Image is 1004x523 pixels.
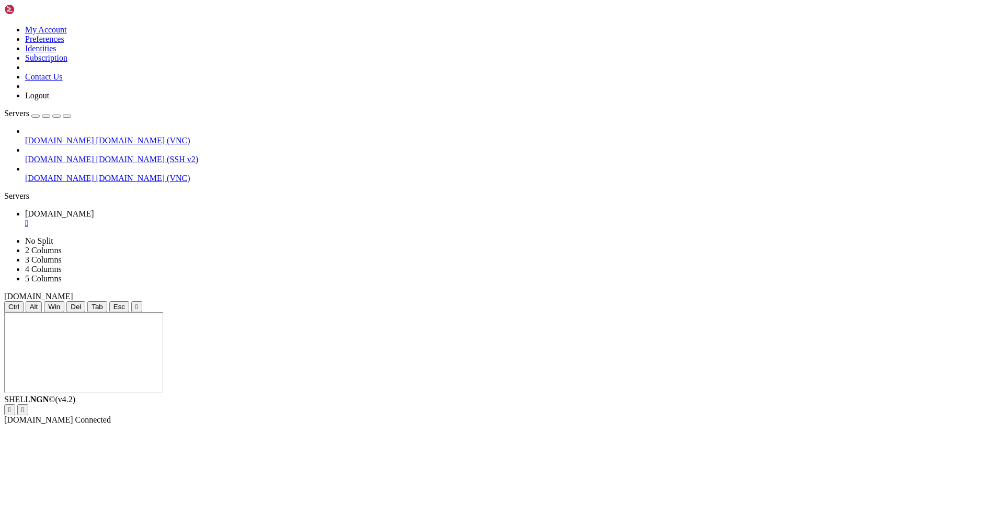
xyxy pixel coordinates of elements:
button:  [17,404,28,415]
button: Win [44,301,64,312]
div:  [135,303,138,311]
span: Tab [92,303,103,311]
a: [DOMAIN_NAME] [DOMAIN_NAME] (VNC) [25,174,1000,183]
div:  [8,406,11,414]
button: Alt [26,301,42,312]
span: [DOMAIN_NAME] (SSH v2) [96,155,199,164]
a: 2 Columns [25,246,62,255]
a: Subscription [25,53,67,62]
a:  [25,219,1000,228]
div: Servers [4,191,1000,201]
a: Preferences [25,35,64,43]
a: [DOMAIN_NAME] [DOMAIN_NAME] (VNC) [25,136,1000,145]
button: Esc [109,301,129,312]
span: Del [71,303,81,311]
img: Shellngn [4,4,64,15]
li: [DOMAIN_NAME] [DOMAIN_NAME] (SSH v2) [25,145,1000,164]
span: [DOMAIN_NAME] [25,174,94,183]
span: [DOMAIN_NAME] (VNC) [96,136,190,145]
span: [DOMAIN_NAME] [4,415,73,424]
a: Logout [25,91,49,100]
div:  [21,406,24,414]
span: Win [48,303,60,311]
a: 4 Columns [25,265,62,274]
button: Del [66,301,85,312]
button:  [4,404,15,415]
li: [DOMAIN_NAME] [DOMAIN_NAME] (VNC) [25,127,1000,145]
a: Contact Us [25,72,63,81]
a: [DOMAIN_NAME] [DOMAIN_NAME] (SSH v2) [25,155,1000,164]
li: [DOMAIN_NAME] [DOMAIN_NAME] (VNC) [25,164,1000,183]
a: No Split [25,236,53,245]
span: Ctrl [8,303,19,311]
span: [DOMAIN_NAME] [4,292,73,301]
span: Alt [30,303,38,311]
span: Esc [113,303,125,311]
span: [DOMAIN_NAME] (VNC) [96,174,190,183]
button: Tab [87,301,107,312]
a: 5 Columns [25,274,62,283]
a: Servers [4,109,71,118]
span: SHELL © [4,395,75,404]
span: 4.2.0 [55,395,76,404]
a: 3 Columns [25,255,62,264]
span: [DOMAIN_NAME] [25,136,94,145]
span: [DOMAIN_NAME] [25,209,94,218]
b: NGN [30,395,49,404]
span: Connected [75,415,111,424]
span: Servers [4,109,29,118]
button: Ctrl [4,301,24,312]
span: [DOMAIN_NAME] [25,155,94,164]
a: home.ycloud.info [25,209,1000,228]
button:  [131,301,142,312]
a: My Account [25,25,67,34]
a: Identities [25,44,56,53]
